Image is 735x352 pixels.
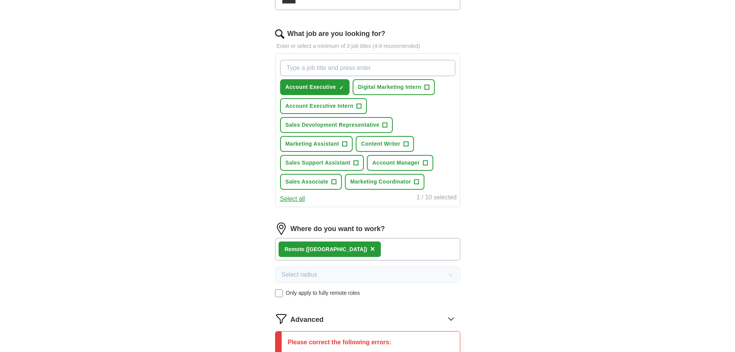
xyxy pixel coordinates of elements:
div: Remote ([GEOGRAPHIC_DATA]) [285,245,367,253]
button: Select radius [275,267,460,283]
p: Enter or select a minimum of 3 job titles (4-8 recommended) [275,42,460,50]
p: Please correct the following errors: [288,338,392,347]
button: Marketing Assistant [280,136,353,152]
button: Sales Support Assistant [280,155,364,171]
span: Sales Development Representative [286,121,380,129]
span: Marketing Assistant [286,140,339,148]
span: Sales Associate [286,178,328,186]
button: Content Writer [356,136,414,152]
button: Account Manager [367,155,433,171]
span: ✓ [339,85,344,91]
span: Select radius [282,270,318,279]
img: filter [275,313,287,325]
button: Sales Associate [280,174,342,190]
button: Account Executive Intern [280,98,367,114]
button: Marketing Coordinator [345,174,424,190]
img: location.png [275,223,287,235]
button: Digital Marketing Intern [353,79,435,95]
button: Account Executive✓ [280,79,350,95]
img: search.png [275,29,284,39]
span: Marketing Coordinator [350,178,411,186]
span: Sales Support Assistant [286,159,351,167]
span: Account Executive Intern [286,102,353,110]
span: Advanced [291,315,324,325]
span: Account Executive [286,83,336,91]
label: What job are you looking for? [287,29,385,39]
button: × [370,243,375,255]
span: Only apply to fully remote roles [286,289,360,297]
label: Where do you want to work? [291,224,385,234]
input: Only apply to fully remote roles [275,289,283,297]
div: 1 / 10 selected [416,193,456,204]
span: × [370,245,375,253]
button: Sales Development Representative [280,117,393,133]
span: Digital Marketing Intern [358,83,421,91]
span: Account Manager [372,159,420,167]
input: Type a job title and press enter [280,60,455,76]
span: Content Writer [361,140,400,148]
button: Select all [280,194,305,204]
